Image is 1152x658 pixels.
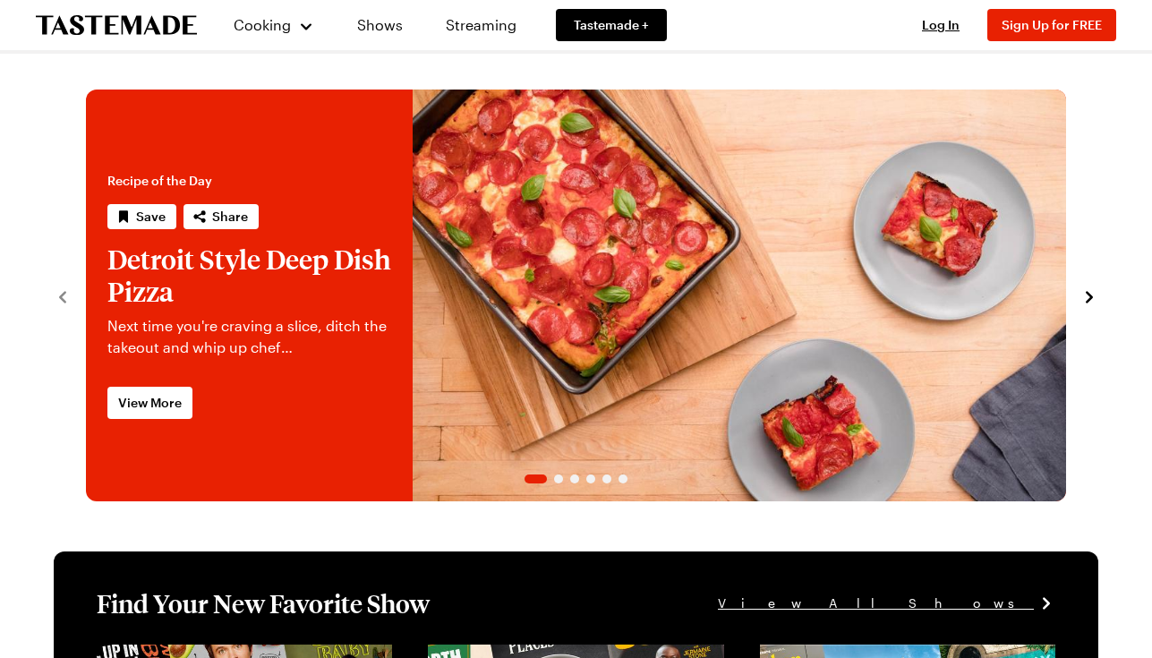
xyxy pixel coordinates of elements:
a: View All Shows [718,594,1055,613]
a: Tastemade + [556,9,667,41]
span: Go to slide 3 [570,474,579,483]
button: Sign Up for FREE [987,9,1116,41]
span: Go to slide 5 [602,474,611,483]
span: View All Shows [718,594,1034,613]
span: Log In [922,17,960,32]
button: Share [183,204,259,229]
button: Cooking [233,4,314,47]
button: navigate to previous item [54,285,72,306]
span: Go to slide 2 [554,474,563,483]
span: View More [118,394,182,412]
button: navigate to next item [1080,285,1098,306]
span: Tastemade + [574,16,649,34]
span: Go to slide 6 [619,474,627,483]
span: Cooking [234,16,291,33]
span: Sign Up for FREE [1002,17,1102,32]
button: Save recipe [107,204,176,229]
a: To Tastemade Home Page [36,15,197,36]
button: Log In [905,16,977,34]
h1: Find Your New Favorite Show [97,587,430,620]
span: Share [212,208,248,226]
span: Go to slide 1 [525,474,547,483]
div: 1 / 6 [86,90,1066,501]
a: View More [107,387,192,419]
span: Go to slide 4 [586,474,595,483]
span: Save [136,208,166,226]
